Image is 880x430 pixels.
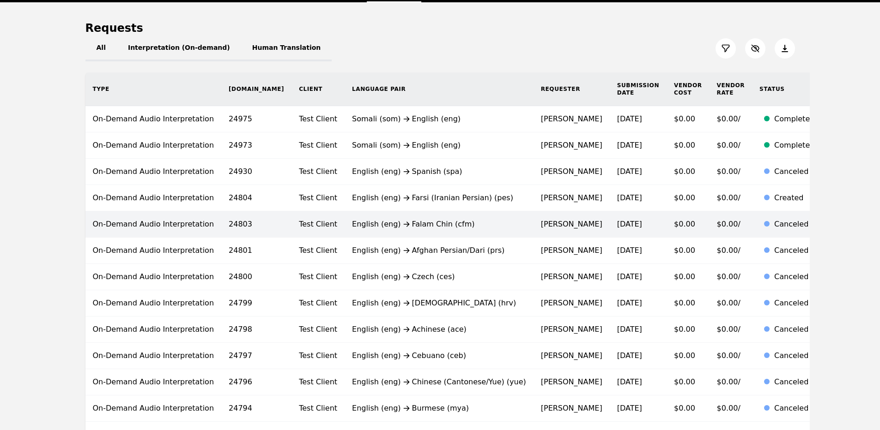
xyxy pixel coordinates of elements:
[667,395,710,422] td: $0.00
[85,395,222,422] td: On-Demand Audio Interpretation
[774,245,814,256] div: Canceled
[534,132,610,159] td: [PERSON_NAME]
[352,166,526,177] div: English (eng) Spanish (spa)
[667,343,710,369] td: $0.00
[534,159,610,185] td: [PERSON_NAME]
[85,317,222,343] td: On-Demand Audio Interpretation
[352,324,526,335] div: English (eng) Achinese (ace)
[774,350,814,361] div: Canceled
[221,211,291,238] td: 24803
[85,106,222,132] td: On-Demand Audio Interpretation
[774,113,814,125] div: Completed
[85,264,222,290] td: On-Demand Audio Interpretation
[617,114,642,123] time: [DATE]
[617,272,642,281] time: [DATE]
[221,264,291,290] td: 24800
[85,343,222,369] td: On-Demand Audio Interpretation
[85,72,222,106] th: Type
[617,246,642,255] time: [DATE]
[352,192,526,203] div: English (eng) Farsi (Iranian Persian) (pes)
[352,350,526,361] div: English (eng) Cebuano (ceb)
[610,72,667,106] th: Submission Date
[534,343,610,369] td: [PERSON_NAME]
[352,271,526,282] div: English (eng) Czech (ces)
[291,264,345,290] td: Test Client
[716,38,736,59] button: Filter
[667,317,710,343] td: $0.00
[617,377,642,386] time: [DATE]
[221,238,291,264] td: 24801
[534,238,610,264] td: [PERSON_NAME]
[717,377,740,386] span: $0.00/
[534,264,610,290] td: [PERSON_NAME]
[617,193,642,202] time: [DATE]
[667,106,710,132] td: $0.00
[291,159,345,185] td: Test Client
[534,290,610,317] td: [PERSON_NAME]
[291,395,345,422] td: Test Client
[667,185,710,211] td: $0.00
[85,238,222,264] td: On-Demand Audio Interpretation
[291,343,345,369] td: Test Client
[774,166,814,177] div: Canceled
[717,246,740,255] span: $0.00/
[221,369,291,395] td: 24796
[221,290,291,317] td: 24799
[352,113,526,125] div: Somali (som) English (eng)
[291,106,345,132] td: Test Client
[221,159,291,185] td: 24930
[221,317,291,343] td: 24798
[352,140,526,151] div: Somali (som) English (eng)
[352,403,526,414] div: English (eng) Burmese (mya)
[291,369,345,395] td: Test Client
[534,185,610,211] td: [PERSON_NAME]
[221,72,291,106] th: [DOMAIN_NAME]
[717,299,740,307] span: $0.00/
[534,369,610,395] td: [PERSON_NAME]
[774,403,814,414] div: Canceled
[291,317,345,343] td: Test Client
[117,36,241,61] button: Interpretation (On-demand)
[717,404,740,412] span: $0.00/
[617,351,642,360] time: [DATE]
[717,193,740,202] span: $0.00/
[221,106,291,132] td: 24975
[534,211,610,238] td: [PERSON_NAME]
[85,21,143,36] h1: Requests
[85,185,222,211] td: On-Demand Audio Interpretation
[617,220,642,228] time: [DATE]
[85,36,117,61] button: All
[774,376,814,388] div: Canceled
[352,219,526,230] div: English (eng) Falam Chin (cfm)
[667,264,710,290] td: $0.00
[291,238,345,264] td: Test Client
[85,132,222,159] td: On-Demand Audio Interpretation
[667,159,710,185] td: $0.00
[221,343,291,369] td: 24797
[352,376,526,388] div: English (eng) Chinese (Cantonese/Yue) (yue)
[221,185,291,211] td: 24804
[774,140,814,151] div: Completed
[291,72,345,106] th: Client
[752,72,822,106] th: Status
[291,185,345,211] td: Test Client
[667,72,710,106] th: Vendor Cost
[774,298,814,309] div: Canceled
[345,72,534,106] th: Language Pair
[617,299,642,307] time: [DATE]
[717,141,740,149] span: $0.00/
[534,106,610,132] td: [PERSON_NAME]
[617,167,642,176] time: [DATE]
[667,369,710,395] td: $0.00
[85,290,222,317] td: On-Demand Audio Interpretation
[667,211,710,238] td: $0.00
[617,325,642,334] time: [DATE]
[717,325,740,334] span: $0.00/
[717,272,740,281] span: $0.00/
[221,132,291,159] td: 24973
[745,38,765,59] button: Customize Column View
[717,220,740,228] span: $0.00/
[221,395,291,422] td: 24794
[774,324,814,335] div: Canceled
[617,404,642,412] time: [DATE]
